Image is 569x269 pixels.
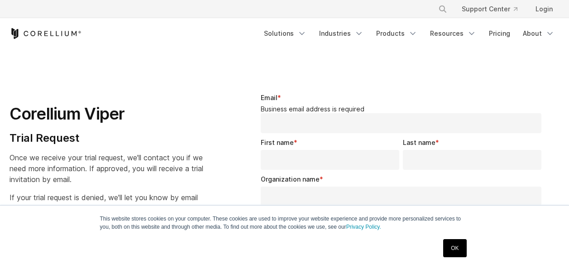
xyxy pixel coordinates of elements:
[517,25,560,42] a: About
[10,193,206,213] span: If your trial request is denied, we'll let you know by email usually within 1 business day depend...
[528,1,560,17] a: Login
[261,175,320,183] span: Organization name
[10,131,206,145] h4: Trial Request
[435,1,451,17] button: Search
[314,25,369,42] a: Industries
[100,215,469,231] p: This website stores cookies on your computer. These cookies are used to improve your website expe...
[403,139,435,146] span: Last name
[10,153,203,184] span: Once we receive your trial request, we'll contact you if we need more information. If approved, y...
[258,25,312,42] a: Solutions
[454,1,525,17] a: Support Center
[258,25,560,42] div: Navigation Menu
[10,28,81,39] a: Corellium Home
[427,1,560,17] div: Navigation Menu
[443,239,466,257] a: OK
[261,105,545,113] legend: Business email address is required
[425,25,482,42] a: Resources
[346,224,381,230] a: Privacy Policy.
[483,25,516,42] a: Pricing
[371,25,423,42] a: Products
[10,104,206,124] h1: Corellium Viper
[261,139,294,146] span: First name
[261,94,277,101] span: Email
